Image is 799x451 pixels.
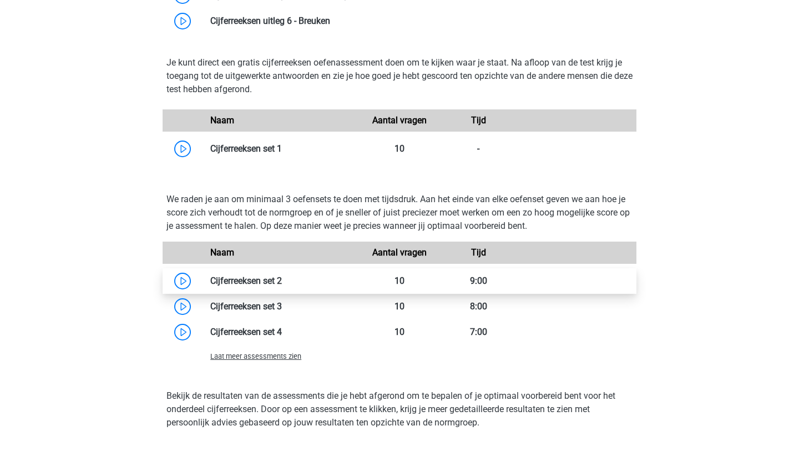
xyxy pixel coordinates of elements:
[202,246,360,259] div: Naam
[210,352,301,360] span: Laat meer assessments zien
[439,114,518,127] div: Tijd
[360,246,439,259] div: Aantal vragen
[202,14,636,28] div: Cijferreeksen uitleg 6 - Breuken
[202,142,360,156] div: Cijferreeksen set 1
[202,274,360,288] div: Cijferreeksen set 2
[166,389,633,429] p: Bekijk de resultaten van de assessments die je hebt afgerond om te bepalen of je optimaal voorber...
[439,246,518,259] div: Tijd
[202,114,360,127] div: Naam
[202,300,360,313] div: Cijferreeksen set 3
[202,325,360,339] div: Cijferreeksen set 4
[166,56,633,96] p: Je kunt direct een gratis cijferreeksen oefenassessment doen om te kijken waar je staat. Na afloo...
[360,114,439,127] div: Aantal vragen
[166,193,633,233] p: We raden je aan om minimaal 3 oefensets te doen met tijdsdruk. Aan het einde van elke oefenset ge...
